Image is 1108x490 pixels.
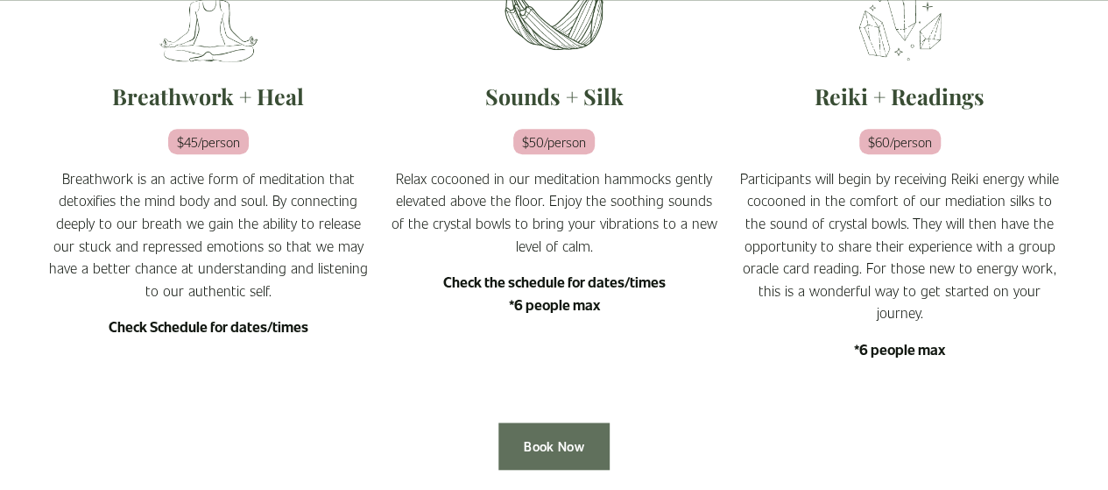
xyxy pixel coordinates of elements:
em: $45/person [168,129,249,154]
strong: Check Schedule for dates/times [109,317,308,336]
strong: *6 people max [854,340,945,359]
em: $60/person [859,129,941,154]
h2: Breathwork + Heal [45,82,373,111]
p: Participants will begin by receiving Reiki energy while cocooned in the comfort of our mediation ... [736,167,1064,324]
p: Relax cocooned in our meditation hammocks gently elevated above the floor. Enjoy the soothing sou... [390,167,718,257]
p: Breathwork is an active form of meditation that detoxifies the mind body and soul. By connecting ... [45,167,373,302]
a: Book Now [498,423,609,471]
strong: Check the schedule for dates/times *6 people max [442,273,665,314]
h2: Reiki + Readings [736,82,1064,111]
em: $50/person [513,129,595,154]
h2: Sounds + Silk [390,82,718,111]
